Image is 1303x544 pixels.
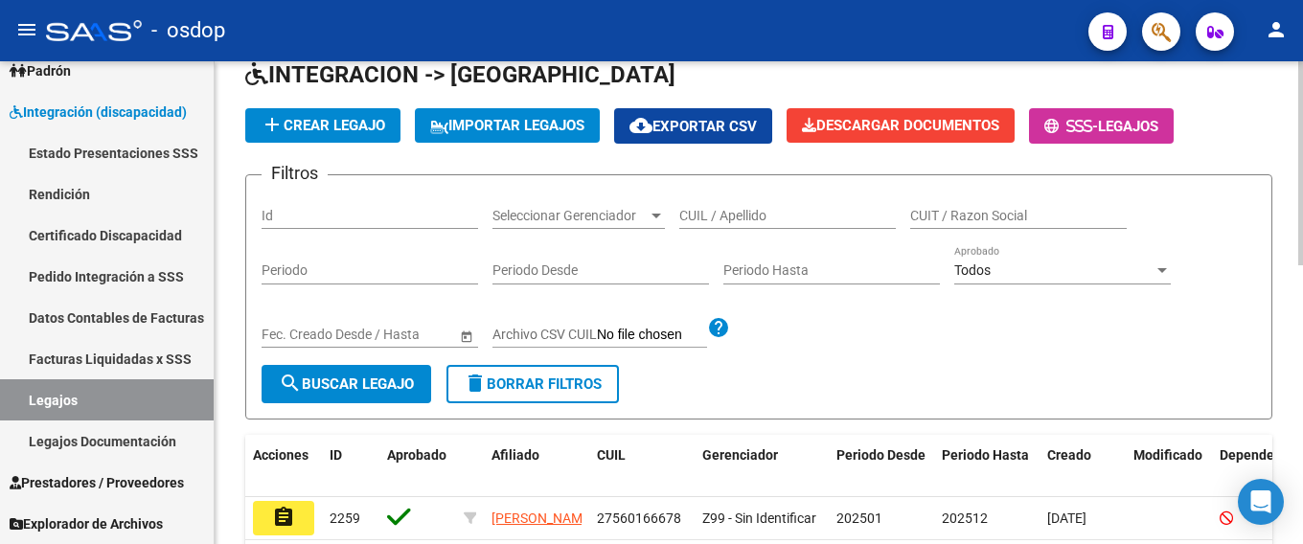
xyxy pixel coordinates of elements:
[836,510,882,526] span: 202501
[464,372,487,395] mat-icon: delete
[253,447,309,463] span: Acciones
[695,435,829,498] datatable-header-cell: Gerenciador
[245,435,322,498] datatable-header-cell: Acciones
[1265,18,1288,41] mat-icon: person
[597,447,626,463] span: CUIL
[379,435,456,498] datatable-header-cell: Aprobado
[491,510,594,526] span: [PERSON_NAME]
[1044,118,1098,135] span: -
[1047,447,1091,463] span: Creado
[464,375,602,393] span: Borrar Filtros
[272,506,295,529] mat-icon: assignment
[1029,108,1174,144] button: -Legajos
[942,447,1029,463] span: Periodo Hasta
[245,61,675,88] span: INTEGRACION -> [GEOGRAPHIC_DATA]
[1126,435,1212,498] datatable-header-cell: Modificado
[262,160,328,187] h3: Filtros
[151,10,225,52] span: - osdop
[829,435,934,498] datatable-header-cell: Periodo Desde
[348,327,442,343] input: Fecha fin
[484,435,589,498] datatable-header-cell: Afiliado
[1098,118,1158,135] span: Legajos
[245,108,400,143] button: Crear Legajo
[456,326,476,346] button: Open calendar
[446,365,619,403] button: Borrar Filtros
[954,262,991,278] span: Todos
[279,375,414,393] span: Buscar Legajo
[707,316,730,339] mat-icon: help
[262,365,431,403] button: Buscar Legajo
[787,108,1015,143] button: Descargar Documentos
[802,117,999,134] span: Descargar Documentos
[934,435,1040,498] datatable-header-cell: Periodo Hasta
[1220,447,1300,463] span: Dependencia
[702,447,778,463] span: Gerenciador
[330,510,360,526] span: 2259
[836,447,926,463] span: Periodo Desde
[430,117,584,134] span: IMPORTAR LEGAJOS
[262,327,331,343] input: Fecha inicio
[629,114,652,137] mat-icon: cloud_download
[279,372,302,395] mat-icon: search
[629,118,757,135] span: Exportar CSV
[322,435,379,498] datatable-header-cell: ID
[1040,435,1126,498] datatable-header-cell: Creado
[1238,479,1284,525] div: Open Intercom Messenger
[387,447,446,463] span: Aprobado
[415,108,600,143] button: IMPORTAR LEGAJOS
[1133,447,1202,463] span: Modificado
[597,327,707,344] input: Archivo CSV CUIL
[15,18,38,41] mat-icon: menu
[1047,510,1086,526] span: [DATE]
[10,60,71,81] span: Padrón
[614,108,772,144] button: Exportar CSV
[942,510,988,526] span: 202512
[491,447,539,463] span: Afiliado
[702,510,816,526] span: Z99 - Sin Identificar
[261,113,284,136] mat-icon: add
[492,208,648,224] span: Seleccionar Gerenciador
[261,117,385,134] span: Crear Legajo
[589,435,695,498] datatable-header-cell: CUIL
[10,513,163,534] span: Explorador de Archivos
[597,510,681,526] span: 27560166678
[492,327,597,342] span: Archivo CSV CUIL
[10,472,184,493] span: Prestadores / Proveedores
[10,102,187,123] span: Integración (discapacidad)
[330,447,342,463] span: ID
